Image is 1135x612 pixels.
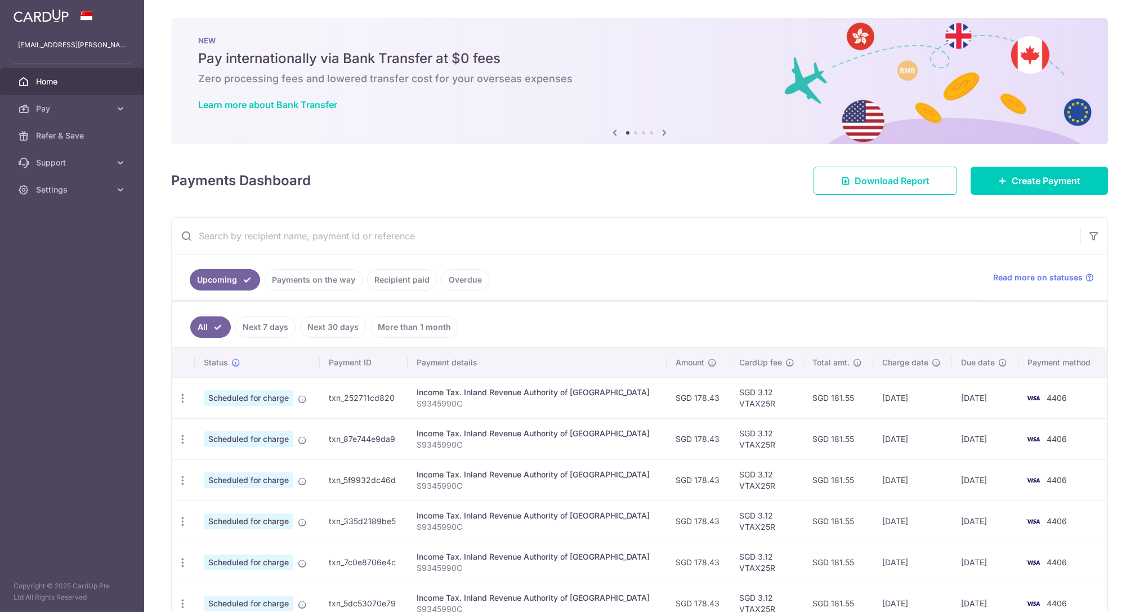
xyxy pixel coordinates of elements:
th: Payment ID [320,348,408,377]
span: 4406 [1047,393,1067,403]
td: SGD 178.43 [667,418,730,459]
td: SGD 181.55 [803,377,873,418]
img: Bank Card [1022,432,1044,446]
h4: Payments Dashboard [171,171,311,191]
span: 4406 [1047,557,1067,567]
div: Income Tax. Inland Revenue Authority of [GEOGRAPHIC_DATA] [417,592,658,604]
span: Home [36,76,110,87]
td: [DATE] [952,459,1018,501]
span: 4406 [1047,598,1067,608]
a: Next 30 days [300,316,366,338]
div: Income Tax. Inland Revenue Authority of [GEOGRAPHIC_DATA] [417,469,658,480]
td: [DATE] [873,377,952,418]
a: Next 7 days [235,316,296,338]
td: SGD 178.43 [667,542,730,583]
td: [DATE] [952,542,1018,583]
span: Download Report [855,174,930,187]
span: Refer & Save [36,130,110,141]
td: SGD 3.12 VTAX25R [730,501,803,542]
span: 4406 [1047,475,1067,485]
img: Bank Card [1022,597,1044,610]
td: SGD 178.43 [667,377,730,418]
td: txn_252711cd820 [320,377,408,418]
td: SGD 181.55 [803,418,873,459]
td: [DATE] [952,377,1018,418]
td: [DATE] [873,501,952,542]
td: SGD 3.12 VTAX25R [730,542,803,583]
span: Due date [961,357,995,368]
td: SGD 181.55 [803,542,873,583]
span: Scheduled for charge [204,555,293,570]
p: S9345990C [417,398,658,409]
span: Status [204,357,228,368]
td: [DATE] [873,542,952,583]
span: Total amt. [812,357,850,368]
div: Income Tax. Inland Revenue Authority of [GEOGRAPHIC_DATA] [417,510,658,521]
span: Scheduled for charge [204,513,293,529]
span: Scheduled for charge [204,431,293,447]
p: S9345990C [417,521,658,533]
td: [DATE] [873,459,952,501]
a: Recipient paid [367,269,437,291]
td: SGD 178.43 [667,459,730,501]
span: Scheduled for charge [204,596,293,611]
th: Payment method [1018,348,1107,377]
div: Income Tax. Inland Revenue Authority of [GEOGRAPHIC_DATA] [417,387,658,398]
span: Scheduled for charge [204,472,293,488]
td: [DATE] [952,501,1018,542]
td: txn_7c0e8706e4c [320,542,408,583]
p: [EMAIL_ADDRESS][PERSON_NAME][DOMAIN_NAME] [18,39,126,51]
a: Learn more about Bank Transfer [198,99,337,110]
span: Create Payment [1012,174,1080,187]
div: Income Tax. Inland Revenue Authority of [GEOGRAPHIC_DATA] [417,428,658,439]
img: CardUp [14,9,69,23]
a: Read more on statuses [993,272,1094,283]
p: S9345990C [417,439,658,450]
a: Create Payment [971,167,1108,195]
h5: Pay internationally via Bank Transfer at $0 fees [198,50,1081,68]
span: Charge date [882,357,928,368]
th: Payment details [408,348,667,377]
div: Income Tax. Inland Revenue Authority of [GEOGRAPHIC_DATA] [417,551,658,562]
p: S9345990C [417,562,658,574]
td: txn_5f9932dc46d [320,459,408,501]
span: Pay [36,103,110,114]
td: SGD 181.55 [803,459,873,501]
td: [DATE] [873,418,952,459]
td: SGD 181.55 [803,501,873,542]
span: Settings [36,184,110,195]
td: txn_335d2189be5 [320,501,408,542]
span: Read more on statuses [993,272,1083,283]
span: Amount [676,357,704,368]
p: NEW [198,36,1081,45]
a: Download Report [814,167,957,195]
td: txn_87e744e9da9 [320,418,408,459]
img: Bank Card [1022,473,1044,487]
a: Upcoming [190,269,260,291]
span: Scheduled for charge [204,390,293,406]
td: SGD 3.12 VTAX25R [730,418,803,459]
img: Bank Card [1022,391,1044,405]
span: 4406 [1047,516,1067,526]
h6: Zero processing fees and lowered transfer cost for your overseas expenses [198,72,1081,86]
a: More than 1 month [370,316,458,338]
img: Bank transfer banner [171,18,1108,144]
img: Bank Card [1022,556,1044,569]
a: Payments on the way [265,269,363,291]
p: S9345990C [417,480,658,492]
td: SGD 3.12 VTAX25R [730,459,803,501]
span: Support [36,157,110,168]
td: SGD 3.12 VTAX25R [730,377,803,418]
span: CardUp fee [739,357,782,368]
input: Search by recipient name, payment id or reference [172,218,1080,254]
span: 4406 [1047,434,1067,444]
td: [DATE] [952,418,1018,459]
a: Overdue [441,269,489,291]
a: All [190,316,231,338]
img: Bank Card [1022,515,1044,528]
td: SGD 178.43 [667,501,730,542]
